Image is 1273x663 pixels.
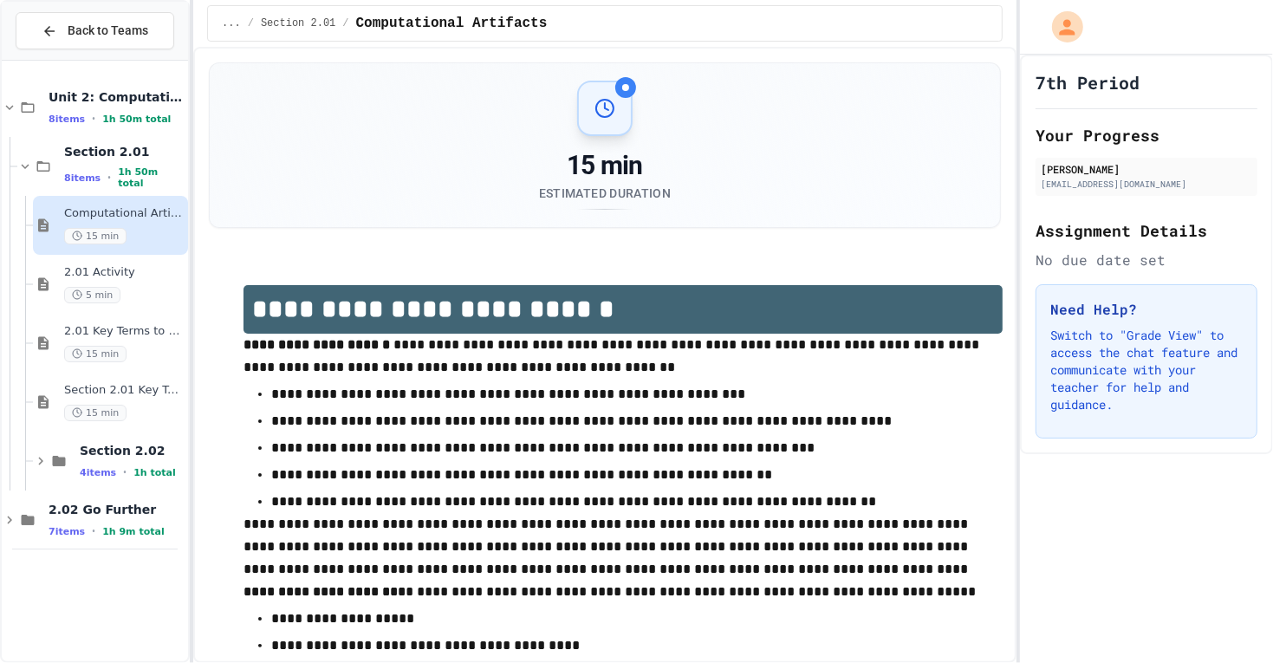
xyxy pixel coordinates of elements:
span: 2.01 Activity [64,265,185,280]
div: Estimated Duration [539,185,671,202]
div: [PERSON_NAME] [1041,161,1252,177]
span: Computational Artifacts [356,13,548,34]
h2: Assignment Details [1036,218,1257,243]
span: • [107,171,111,185]
span: 7 items [49,526,85,537]
span: 1h 50m total [118,166,185,189]
div: My Account [1034,7,1088,47]
span: 8 items [64,172,101,184]
span: 15 min [64,228,127,244]
div: 15 min [539,150,671,181]
button: Back to Teams [16,12,174,49]
span: Section 2.01 Key Terms Quiz [64,383,185,398]
span: 2.01 Key Terms to Know [64,324,185,339]
span: • [92,112,95,126]
span: ... [222,16,241,30]
span: 8 items [49,114,85,125]
span: 15 min [64,346,127,362]
span: 4 items [80,467,116,478]
span: / [342,16,348,30]
h2: Your Progress [1036,123,1257,147]
span: Section 2.01 [261,16,335,30]
span: 2.02 Go Further [49,502,185,517]
span: • [123,465,127,479]
span: Section 2.02 [80,443,185,458]
span: Computational Artifacts [64,206,185,221]
span: Back to Teams [68,22,148,40]
span: 1h 50m total [102,114,171,125]
span: • [92,524,95,538]
h1: 7th Period [1036,70,1140,94]
span: 1h 9m total [102,526,165,537]
div: [EMAIL_ADDRESS][DOMAIN_NAME] [1041,178,1252,191]
span: Section 2.01 [64,144,185,159]
span: 15 min [64,405,127,421]
span: 5 min [64,287,120,303]
p: Switch to "Grade View" to access the chat feature and communicate with your teacher for help and ... [1050,327,1243,413]
div: No due date set [1036,250,1257,270]
span: / [248,16,254,30]
span: Unit 2: Computational Artifacts [49,89,185,105]
span: 1h total [133,467,176,478]
h3: Need Help? [1050,299,1243,320]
